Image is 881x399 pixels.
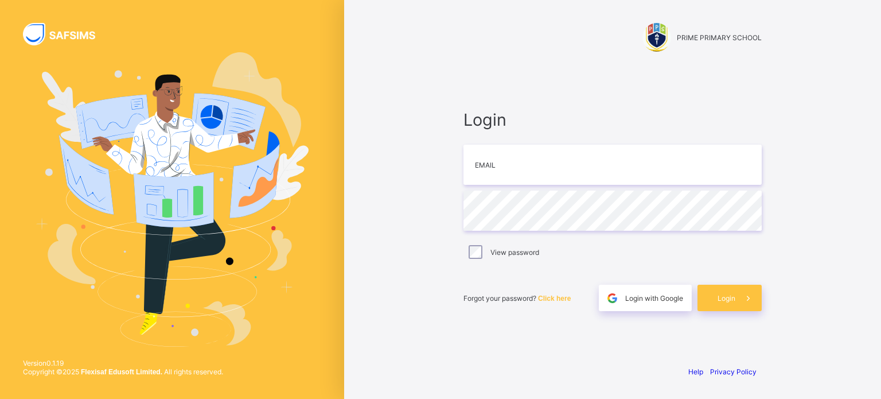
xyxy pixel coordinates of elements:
[538,294,571,303] a: Click here
[490,248,539,257] label: View password
[677,33,762,42] span: PRIME PRIMARY SCHOOL
[23,23,109,45] img: SAFSIMS Logo
[23,367,223,376] span: Copyright © 2025 All rights reserved.
[625,294,683,303] span: Login with Google
[710,367,757,376] a: Privacy Policy
[36,52,309,346] img: Hero Image
[23,359,223,367] span: Version 0.1.19
[606,292,619,305] img: google.396cfc9801f0270233282035f929180a.svg
[463,294,571,303] span: Forgot your password?
[718,294,735,303] span: Login
[463,110,762,130] span: Login
[688,367,703,376] a: Help
[81,368,162,376] strong: Flexisaf Edusoft Limited.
